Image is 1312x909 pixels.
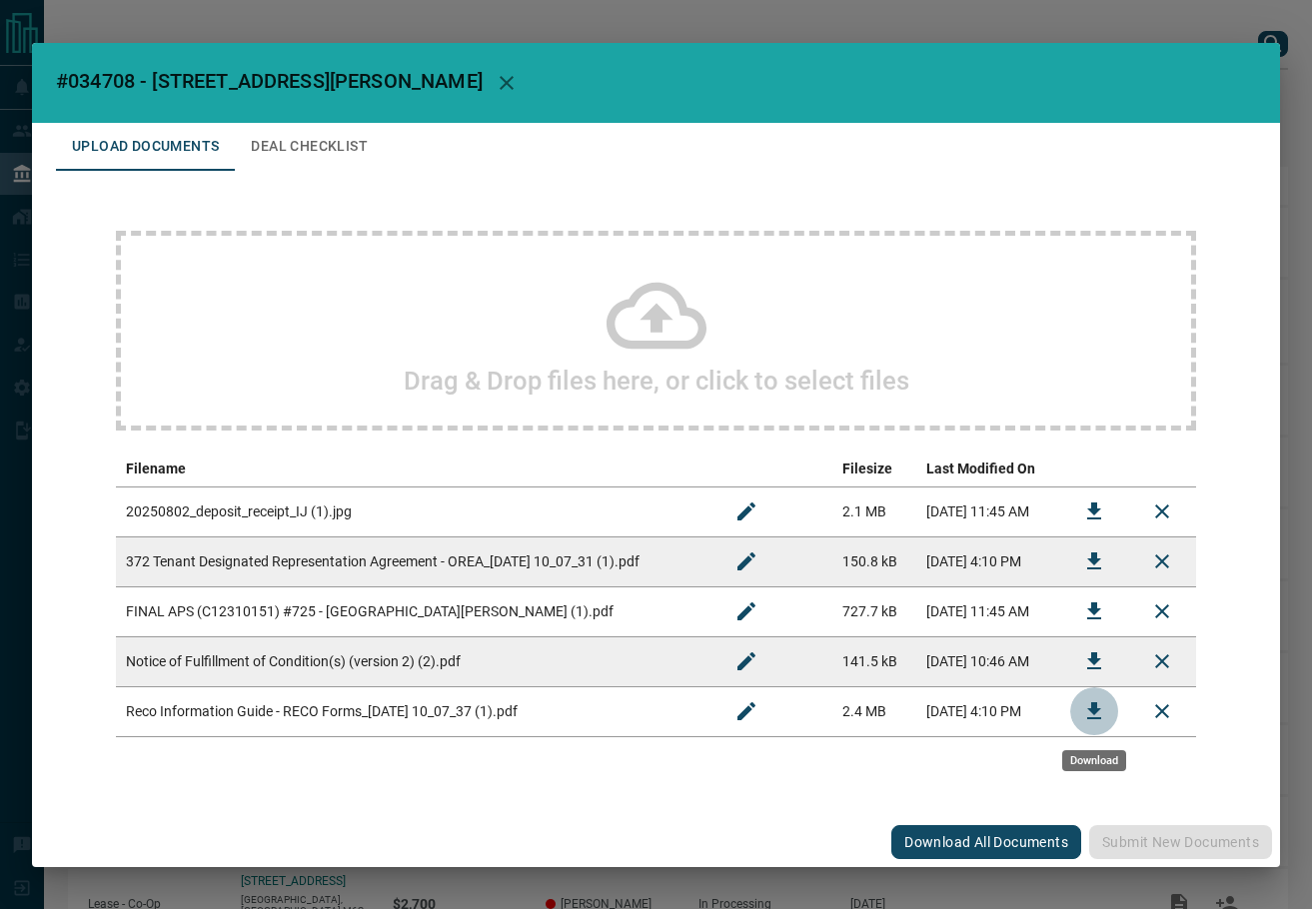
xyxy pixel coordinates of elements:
[722,587,770,635] button: Rename
[404,366,909,396] h2: Drag & Drop files here, or click to select files
[712,451,832,487] th: edit column
[116,636,712,686] td: Notice of Fulfillment of Condition(s) (version 2) (2).pdf
[1138,637,1186,685] button: Remove File
[832,536,916,586] td: 150.8 kB
[916,636,1060,686] td: [DATE] 10:46 AM
[1070,587,1118,635] button: Download
[916,486,1060,536] td: [DATE] 11:45 AM
[1070,637,1118,685] button: Download
[916,536,1060,586] td: [DATE] 4:10 PM
[832,486,916,536] td: 2.1 MB
[56,69,483,93] span: #034708 - [STREET_ADDRESS][PERSON_NAME]
[116,686,712,736] td: Reco Information Guide - RECO Forms_[DATE] 10_07_37 (1).pdf
[1060,451,1128,487] th: download action column
[116,451,712,487] th: Filename
[832,686,916,736] td: 2.4 MB
[116,231,1196,431] div: Drag & Drop files here, or click to select files
[1128,451,1196,487] th: delete file action column
[832,451,916,487] th: Filesize
[1138,687,1186,735] button: Remove File
[116,486,712,536] td: 20250802_deposit_receipt_IJ (1).jpg
[891,825,1081,859] button: Download All Documents
[1138,537,1186,585] button: Remove File
[235,123,384,171] button: Deal Checklist
[116,536,712,586] td: 372 Tenant Designated Representation Agreement - OREA_[DATE] 10_07_31 (1).pdf
[1138,587,1186,635] button: Remove File
[832,586,916,636] td: 727.7 kB
[832,636,916,686] td: 141.5 kB
[916,586,1060,636] td: [DATE] 11:45 AM
[722,487,770,535] button: Rename
[1070,487,1118,535] button: Download
[56,123,235,171] button: Upload Documents
[116,586,712,636] td: FINAL APS (C12310151) #725 - [GEOGRAPHIC_DATA][PERSON_NAME] (1).pdf
[1138,487,1186,535] button: Remove File
[916,686,1060,736] td: [DATE] 4:10 PM
[722,687,770,735] button: Rename
[1070,537,1118,585] button: Download
[722,637,770,685] button: Rename
[722,537,770,585] button: Rename
[1070,687,1118,735] button: Download
[1062,750,1126,771] div: Download
[916,451,1060,487] th: Last Modified On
